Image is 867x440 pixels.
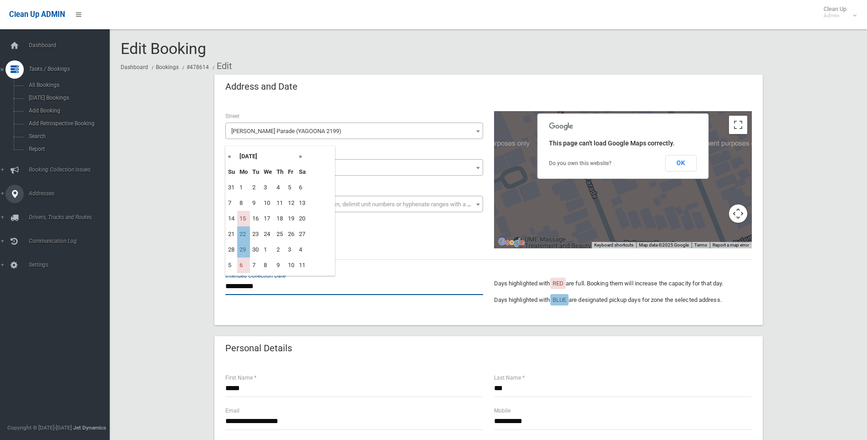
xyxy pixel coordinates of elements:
td: 8 [261,258,274,273]
td: 17 [261,211,274,226]
a: Open this area in Google Maps (opens a new window) [496,236,527,248]
th: Sa [297,164,308,180]
span: Add Booking [26,107,109,114]
td: 5 [286,180,297,195]
button: Map camera controls [729,204,747,223]
a: Dashboard [121,64,148,70]
span: Copyright © [DATE]-[DATE] [7,424,72,431]
td: 7 [226,195,237,211]
td: 10 [286,258,297,273]
span: This page can't load Google Maps correctly. [549,140,675,147]
strong: Jet Dynamics [73,424,106,431]
td: 1 [261,242,274,258]
td: 4 [274,180,286,195]
td: 22 [237,226,250,242]
img: Google [496,236,527,248]
td: 31 [226,180,237,195]
a: #478614 [186,64,209,70]
span: Caldwell Parade (YAGOONA 2199) [228,125,481,138]
td: 14 [226,211,237,226]
button: Toggle fullscreen view [729,116,747,134]
li: Edit [210,58,232,75]
td: 10 [261,195,274,211]
td: 25 [274,226,286,242]
td: 28 [226,242,237,258]
td: 24 [261,226,274,242]
span: All Bookings [26,82,109,88]
span: Search [26,133,109,140]
th: We [261,164,274,180]
a: Report a map error [713,242,749,247]
td: 23 [250,226,261,242]
header: Address and Date [214,78,309,96]
td: 9 [250,195,261,211]
p: Days highlighted with are designated pickup days for zone the selected address. [494,295,752,306]
td: 7 [250,258,261,273]
a: Bookings [156,64,179,70]
td: 21 [226,226,237,242]
td: 19 [286,211,297,226]
th: Su [226,164,237,180]
th: Mo [237,164,250,180]
td: 15 [237,211,250,226]
td: 13 [297,195,308,211]
span: Tasks / Bookings [26,66,117,72]
td: 6 [297,180,308,195]
td: 11 [297,258,308,273]
td: 2 [250,180,261,195]
th: Fr [286,164,297,180]
th: « [226,149,237,164]
td: 5 [226,258,237,273]
span: 61 [228,161,481,174]
header: Personal Details [214,339,303,357]
td: 11 [274,195,286,211]
th: Tu [250,164,261,180]
a: Do you own this website? [549,160,612,166]
a: Terms (opens in new tab) [694,242,707,247]
span: BLUE [553,296,566,303]
span: Map data ©2025 Google [639,242,689,247]
td: 27 [297,226,308,242]
span: Booking Collection Issues [26,166,117,173]
p: Days highlighted with are full. Booking them will increase the capacity for that day. [494,278,752,289]
span: Addresses [26,190,117,197]
td: 12 [286,195,297,211]
span: Clean Up [819,5,856,19]
td: 30 [250,242,261,258]
td: 29 [237,242,250,258]
button: Keyboard shortcuts [594,242,633,248]
td: 20 [297,211,308,226]
span: Edit Booking [121,39,206,58]
td: 1 [237,180,250,195]
td: 3 [261,180,274,195]
span: Caldwell Parade (YAGOONA 2199) [225,123,483,139]
td: 26 [286,226,297,242]
td: 2 [274,242,286,258]
td: 6 [237,258,250,273]
span: Select the unit number from the dropdown, delimit unit numbers or hyphenate ranges with a comma [231,201,487,208]
td: 18 [274,211,286,226]
th: Th [274,164,286,180]
span: RED [553,280,564,287]
span: Add Retrospective Booking [26,120,109,127]
td: 8 [237,195,250,211]
th: » [297,149,308,164]
span: Communication Log [26,238,117,244]
span: Clean Up ADMIN [9,10,65,19]
span: Dashboard [26,42,117,48]
td: 9 [274,258,286,273]
span: Report [26,146,109,152]
span: Settings [26,262,117,268]
button: OK [665,155,697,172]
span: Drivers, Trucks and Routes [26,214,117,220]
span: 61 [225,159,483,176]
th: [DATE] [237,149,297,164]
small: Admin [824,12,846,19]
span: [DATE] Bookings [26,95,109,101]
td: 16 [250,211,261,226]
td: 4 [297,242,308,258]
td: 3 [286,242,297,258]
